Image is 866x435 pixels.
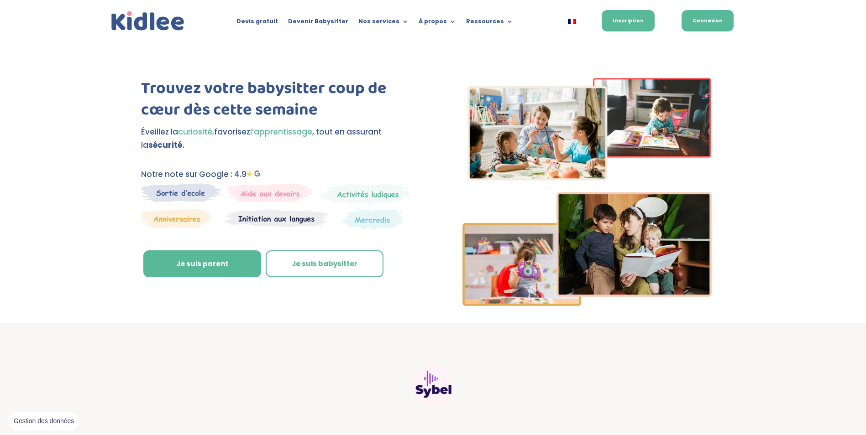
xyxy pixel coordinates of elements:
img: Sybel [413,364,454,405]
a: Devis gratuit [236,18,278,28]
strong: sécurité. [148,140,184,150]
span: l’apprentissage [250,126,312,137]
h1: Trouvez votre babysitter coup de cœur dès cette semaine [141,78,417,125]
a: Nos services [358,18,409,28]
a: À propos [419,18,456,28]
img: weekends [227,183,313,202]
img: Thematique [342,209,404,230]
span: curiosité, [178,126,214,137]
button: Gestion des données [8,412,79,431]
img: Atelier thematique [225,209,329,228]
a: Connexion [682,10,734,31]
p: Notre note sur Google : 4.9 [141,168,417,181]
img: logo_kidlee_bleu [109,9,187,33]
img: Mercredi [320,183,410,204]
a: Ressources [466,18,513,28]
a: Je suis babysitter [266,250,383,278]
img: Français [568,19,576,24]
p: Éveillez la favorisez , tout en assurant la [141,125,417,152]
a: Inscription [602,10,655,31]
img: Imgs-2 [462,78,712,306]
a: Je suis parent [143,250,261,278]
a: Devenir Babysitter [288,18,348,28]
img: Anniversaire [141,209,212,228]
a: Kidlee Logo [109,9,187,33]
span: Gestion des données [14,417,74,425]
img: Sortie decole [141,183,221,202]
